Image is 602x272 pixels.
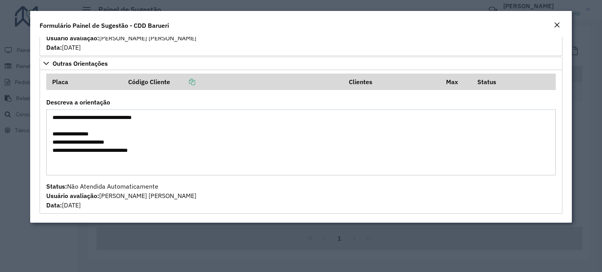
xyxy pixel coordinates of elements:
[441,74,472,90] th: Max
[46,97,110,107] label: Descreva a orientação
[170,78,195,86] a: Copiar
[46,192,99,200] strong: Usuário avaliação:
[46,43,62,51] strong: Data:
[554,22,560,28] em: Fechar
[46,34,99,42] strong: Usuário avaliação:
[46,74,123,90] th: Placa
[40,70,562,214] div: Outras Orientações
[40,57,562,70] a: Outras Orientações
[46,182,196,209] span: Não Atendida Automaticamente [PERSON_NAME] [PERSON_NAME] [DATE]
[46,182,67,190] strong: Status:
[343,74,441,90] th: Clientes
[46,25,196,51] span: Não Atendida Automaticamente [PERSON_NAME] [PERSON_NAME] [DATE]
[46,201,62,209] strong: Data:
[40,21,169,30] h4: Formulário Painel de Sugestão - CDD Barueri
[472,74,556,90] th: Status
[123,74,344,90] th: Código Cliente
[551,20,562,31] button: Close
[53,60,108,67] span: Outras Orientações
